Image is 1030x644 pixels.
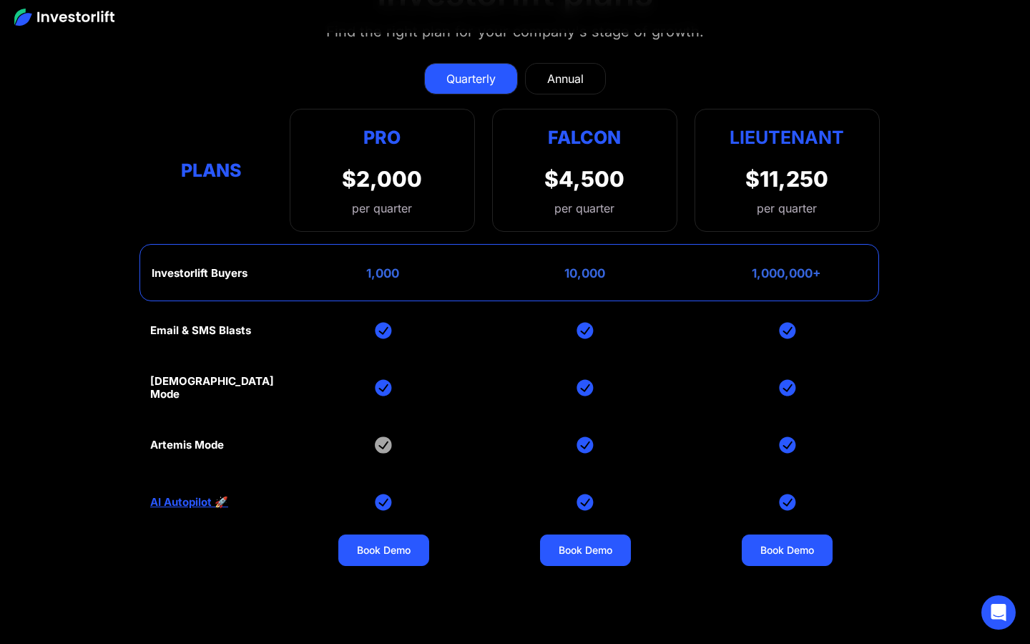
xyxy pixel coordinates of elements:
div: per quarter [554,200,614,217]
div: 1,000,000+ [752,266,821,280]
div: Quarterly [446,70,496,87]
a: AI Autopilot 🚀 [150,496,228,509]
div: Investorlift Buyers [152,267,247,280]
div: Plans [150,156,273,184]
div: 10,000 [564,266,605,280]
a: Book Demo [338,535,429,566]
div: Annual [547,70,584,87]
div: per quarter [342,200,422,217]
div: [DEMOGRAPHIC_DATA] Mode [150,375,274,401]
div: Artemis Mode [150,439,224,452]
div: Open Intercom Messenger [981,595,1016,630]
div: per quarter [757,200,817,217]
div: $4,500 [544,166,624,192]
div: $11,250 [745,166,828,192]
div: Falcon [548,124,621,152]
div: 1,000 [366,266,399,280]
div: Pro [342,124,422,152]
div: Email & SMS Blasts [150,324,251,337]
a: Book Demo [540,535,631,566]
strong: Lieutenant [730,127,844,148]
div: $2,000 [342,166,422,192]
a: Book Demo [742,535,833,566]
